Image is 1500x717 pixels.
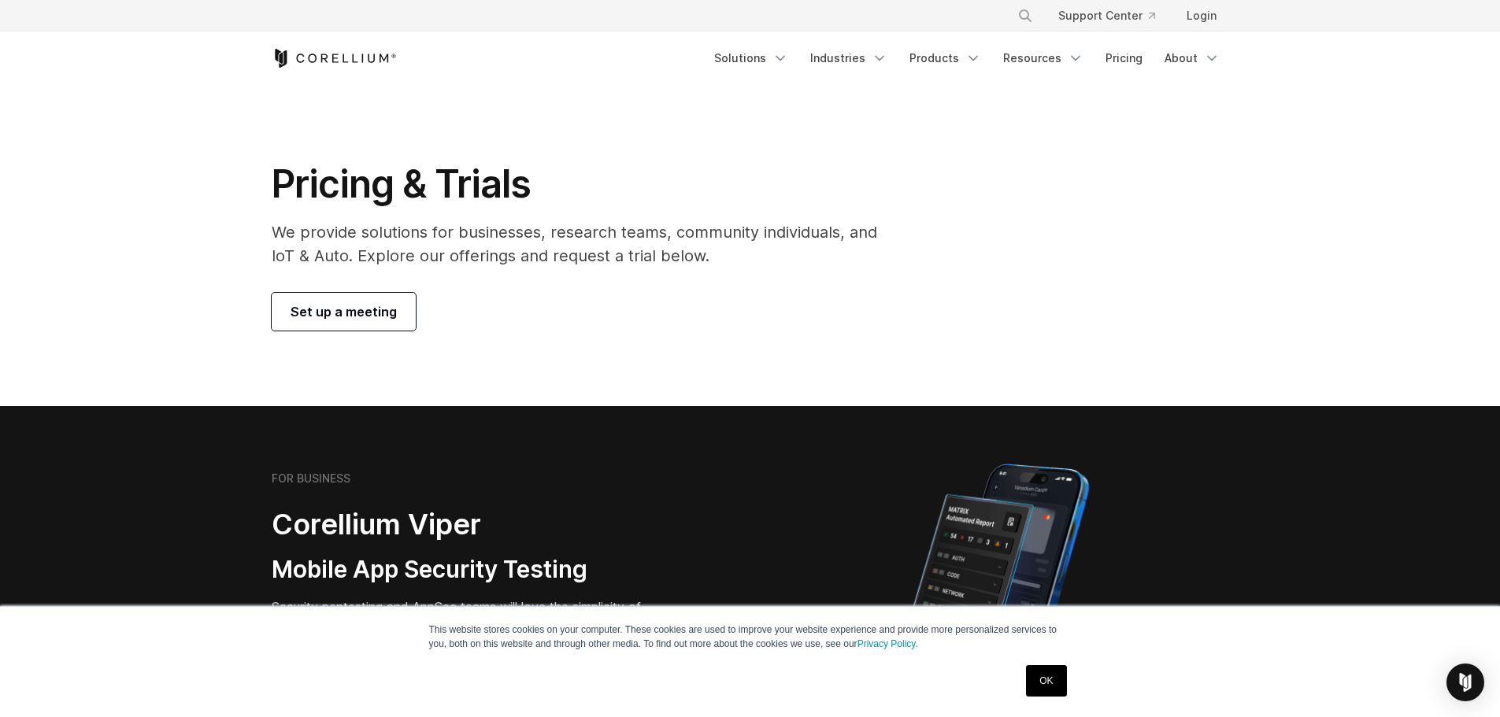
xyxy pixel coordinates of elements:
[1174,2,1229,30] a: Login
[1026,665,1066,697] a: OK
[429,623,1072,651] p: This website stores cookies on your computer. These cookies are used to improve your website expe...
[291,302,397,321] span: Set up a meeting
[705,44,1229,72] div: Navigation Menu
[272,220,899,268] p: We provide solutions for businesses, research teams, community individuals, and IoT & Auto. Explo...
[1446,663,1484,701] div: Open Intercom Messenger
[272,161,899,208] h1: Pricing & Trials
[998,2,1229,30] div: Navigation Menu
[705,44,798,72] a: Solutions
[1096,44,1152,72] a: Pricing
[857,638,918,649] a: Privacy Policy.
[1011,2,1039,30] button: Search
[272,471,350,486] h6: FOR BUSINESS
[1046,2,1168,30] a: Support Center
[1155,44,1229,72] a: About
[994,44,1093,72] a: Resources
[801,44,897,72] a: Industries
[272,49,397,68] a: Corellium Home
[900,44,991,72] a: Products
[272,507,675,542] h2: Corellium Viper
[272,293,416,331] a: Set up a meeting
[272,597,675,654] p: Security pentesting and AppSec teams will love the simplicity of automated report generation comb...
[272,555,675,585] h3: Mobile App Security Testing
